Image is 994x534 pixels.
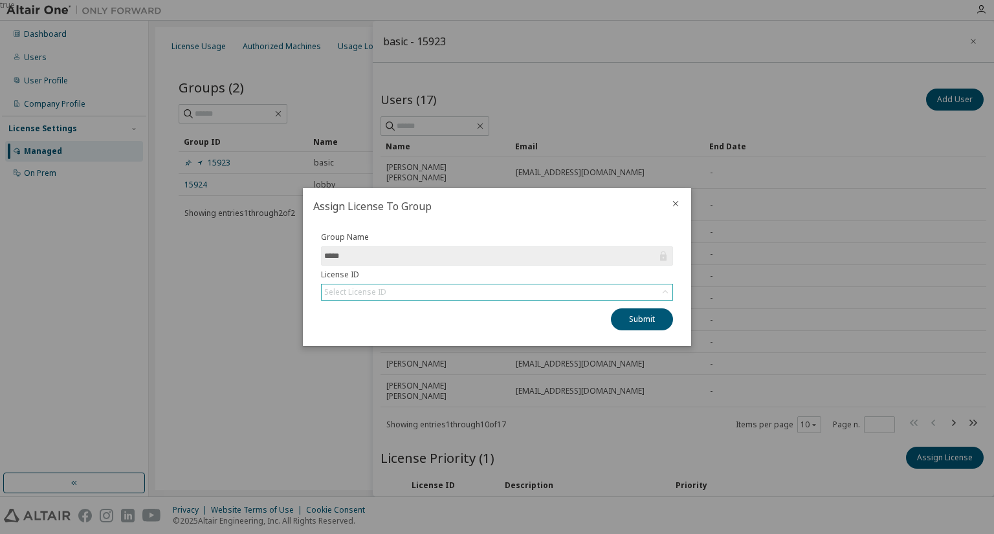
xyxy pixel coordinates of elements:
[321,232,673,242] label: Group Name
[670,198,681,209] button: close
[303,188,660,224] h2: Assign License To Group
[611,308,673,330] button: Submit
[324,287,386,297] div: Select License ID
[322,284,672,300] div: Select License ID
[321,270,673,280] label: License ID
